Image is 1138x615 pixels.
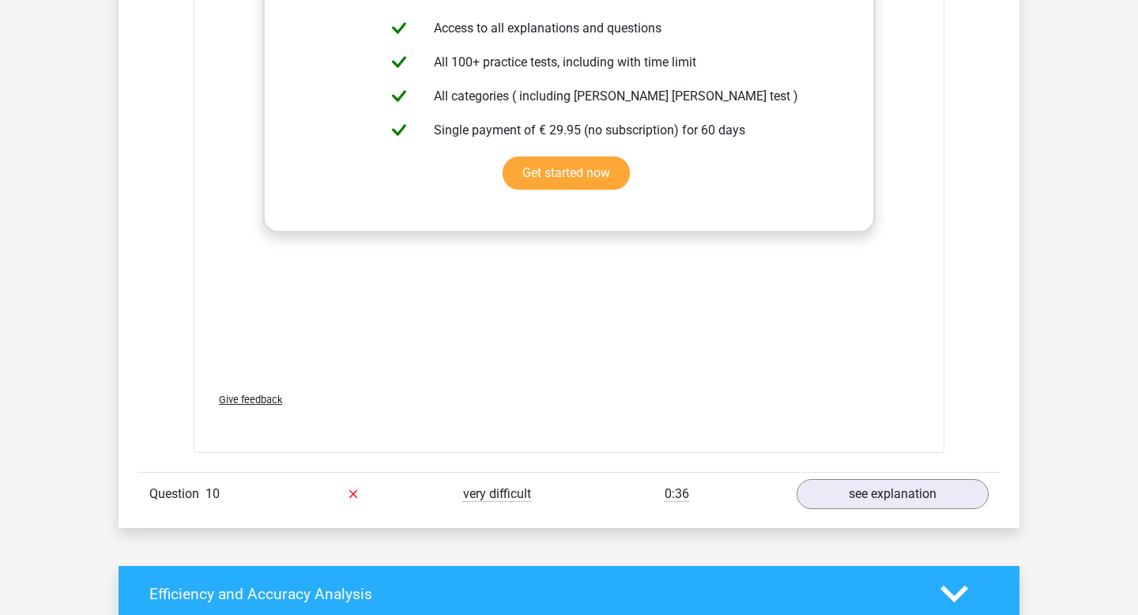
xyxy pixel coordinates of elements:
span: very difficult [463,486,531,502]
h4: Efficiency and Accuracy Analysis [149,585,917,603]
a: Get started now [503,157,630,190]
span: 0:36 [665,486,689,502]
span: Give feedback [219,394,282,406]
a: see explanation [797,479,989,509]
span: 10 [205,486,220,501]
span: Question [149,485,205,504]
